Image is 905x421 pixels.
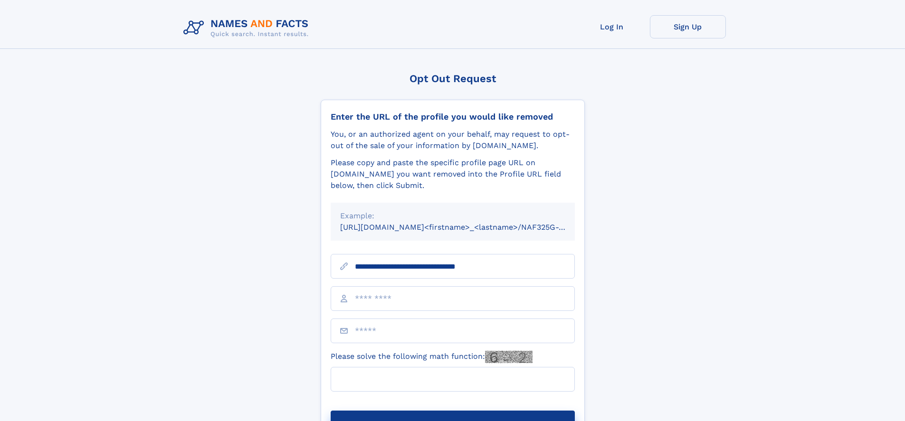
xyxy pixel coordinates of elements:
a: Log In [574,15,650,38]
div: Opt Out Request [321,73,585,84]
div: Enter the URL of the profile you would like removed [331,112,575,122]
img: Logo Names and Facts [180,15,316,41]
a: Sign Up [650,15,726,38]
label: Please solve the following math function: [331,351,533,363]
div: Please copy and paste the specific profile page URL on [DOMAIN_NAME] you want removed into the Pr... [331,157,575,191]
div: You, or an authorized agent on your behalf, may request to opt-out of the sale of your informatio... [331,129,575,151]
small: [URL][DOMAIN_NAME]<firstname>_<lastname>/NAF325G-xxxxxxxx [340,223,593,232]
div: Example: [340,210,565,222]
